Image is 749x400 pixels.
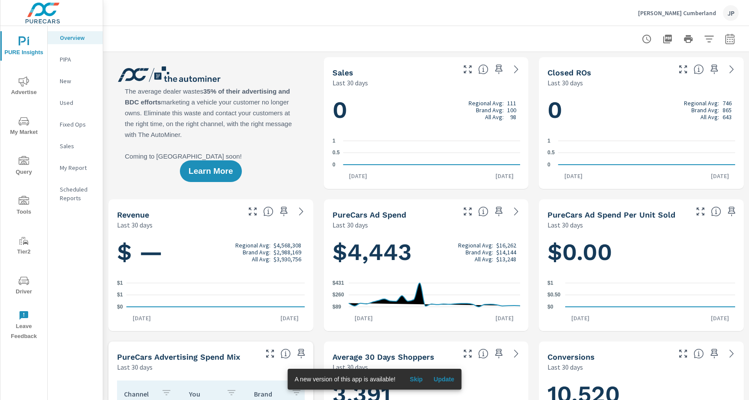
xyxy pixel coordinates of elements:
p: Scheduled Reports [60,185,96,202]
span: This table looks at how you compare to the amount of budget you spend per channel as opposed to y... [280,348,291,359]
p: 100 [507,107,516,114]
a: See more details in report [725,347,739,361]
p: $2,988,169 [274,249,301,256]
h5: PureCars Ad Spend Per Unit Sold [547,210,675,219]
span: Save this to your personalized report [492,347,506,361]
span: A rolling 30 day total of daily Shoppers on the dealership website, averaged over the selected da... [478,348,488,359]
p: All Avg: [485,114,504,120]
p: Last 30 days [332,220,368,230]
text: $431 [332,280,344,286]
p: Brand Avg: [466,249,493,256]
span: Total sales revenue over the selected date range. [Source: This data is sourced from the dealer’s... [263,206,274,217]
p: Sales [60,142,96,150]
a: See more details in report [294,205,308,218]
p: All Avg: [252,256,270,263]
h5: Average 30 Days Shoppers [332,352,434,361]
p: 111 [507,100,516,107]
p: Last 30 days [547,78,583,88]
p: Fixed Ops [60,120,96,129]
text: $1 [547,280,554,286]
span: Tools [3,196,45,217]
p: [DATE] [348,314,379,322]
button: Make Fullscreen [461,205,475,218]
p: [PERSON_NAME] Cumberland [638,9,716,17]
button: Make Fullscreen [461,347,475,361]
h1: 0 [332,95,520,125]
button: "Export Report to PDF" [659,30,676,48]
h1: $0.00 [547,237,735,267]
span: Number of vehicles sold by the dealership over the selected date range. [Source: This data is sou... [478,64,488,75]
h1: $4,443 [332,237,520,267]
p: $4,568,308 [274,242,301,249]
span: Average cost of advertising per each vehicle sold at the dealer over the selected date range. The... [711,206,721,217]
p: 865 [723,107,732,114]
p: $14,144 [496,249,516,256]
span: Tier2 [3,236,45,257]
p: [DATE] [343,172,373,180]
span: My Market [3,116,45,137]
button: Print Report [680,30,697,48]
div: JP [723,5,739,21]
button: Skip [402,372,430,386]
button: Make Fullscreen [676,62,690,76]
a: See more details in report [509,205,523,218]
text: 1 [547,138,550,144]
p: Last 30 days [117,220,153,230]
p: Regional Avg: [469,100,504,107]
text: 1 [332,138,335,144]
p: 98 [510,114,516,120]
p: New [60,77,96,85]
p: My Report [60,163,96,172]
span: Advertise [3,76,45,98]
p: Last 30 days [547,220,583,230]
button: Make Fullscreen [246,205,260,218]
button: Make Fullscreen [694,205,707,218]
p: [DATE] [705,314,735,322]
h5: Closed ROs [547,68,591,77]
div: Overview [48,31,103,44]
p: Last 30 days [332,78,368,88]
text: $89 [332,304,341,310]
p: $13,248 [496,256,516,263]
h1: 0 [547,95,735,125]
button: Make Fullscreen [461,62,475,76]
p: Regional Avg: [235,242,270,249]
span: The number of dealer-specified goals completed by a visitor. [Source: This data is provided by th... [694,348,704,359]
p: [DATE] [127,314,157,322]
span: Leave Feedback [3,310,45,341]
p: All Avg: [475,256,493,263]
span: Driver [3,276,45,297]
h5: PureCars Advertising Spend Mix [117,352,240,361]
text: $0 [117,304,123,310]
p: You [189,390,219,398]
div: Sales [48,140,103,153]
p: [DATE] [565,314,596,322]
div: Used [48,96,103,109]
p: All Avg: [700,114,719,120]
p: Brand [254,390,284,398]
button: Apply Filters [700,30,718,48]
button: Make Fullscreen [676,347,690,361]
p: 643 [723,114,732,120]
span: Number of Repair Orders Closed by the selected dealership group over the selected time range. [So... [694,64,704,75]
div: My Report [48,161,103,174]
span: Save this to your personalized report [725,205,739,218]
a: See more details in report [509,62,523,76]
a: See more details in report [725,62,739,76]
text: $0 [547,304,554,310]
span: Total cost of media for all PureCars channels for the selected dealership group over the selected... [478,206,488,217]
h1: $ — [117,237,305,267]
a: See more details in report [509,347,523,361]
span: Update [433,375,454,383]
p: [DATE] [274,314,305,322]
p: [DATE] [558,172,589,180]
text: 0 [332,162,335,168]
p: Channel [124,390,154,398]
div: nav menu [0,26,47,345]
text: 0.5 [547,150,555,156]
span: Save this to your personalized report [707,62,721,76]
div: Scheduled Reports [48,183,103,205]
span: A new version of this app is available! [295,376,396,383]
p: Overview [60,33,96,42]
p: $3,930,756 [274,256,301,263]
